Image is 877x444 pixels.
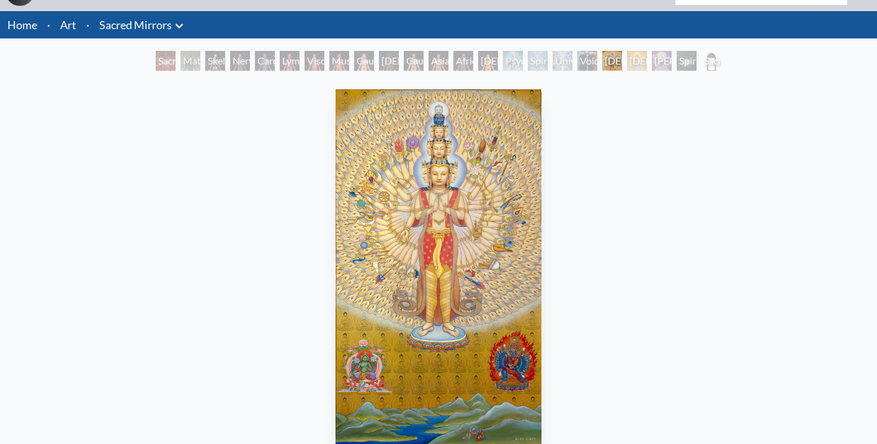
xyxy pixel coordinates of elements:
[701,51,721,71] div: Sacred Mirrors Frame
[60,16,76,33] a: Art
[7,18,37,32] a: Home
[503,51,523,71] div: Psychic Energy System
[42,11,55,38] li: ·
[99,16,172,33] a: Sacred Mirrors
[429,51,448,71] div: Asian Man
[379,51,399,71] div: [DEMOGRAPHIC_DATA] Woman
[81,11,94,38] li: ·
[280,51,300,71] div: Lymphatic System
[230,51,250,71] div: Nervous System
[354,51,374,71] div: Caucasian Woman
[329,51,349,71] div: Muscle System
[478,51,498,71] div: [DEMOGRAPHIC_DATA] Woman
[602,51,622,71] div: [DEMOGRAPHIC_DATA]
[404,51,424,71] div: Caucasian Man
[677,51,697,71] div: Spiritual World
[205,51,225,71] div: Skeletal System
[255,51,275,71] div: Cardiovascular System
[553,51,572,71] div: Universal Mind Lattice
[453,51,473,71] div: African Man
[305,51,324,71] div: Viscera
[577,51,597,71] div: Void Clear Light
[180,51,200,71] div: Material World
[652,51,672,71] div: [PERSON_NAME]
[627,51,647,71] div: [DEMOGRAPHIC_DATA]
[156,51,176,71] div: Sacred Mirrors Room, [GEOGRAPHIC_DATA]
[528,51,548,71] div: Spiritual Energy System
